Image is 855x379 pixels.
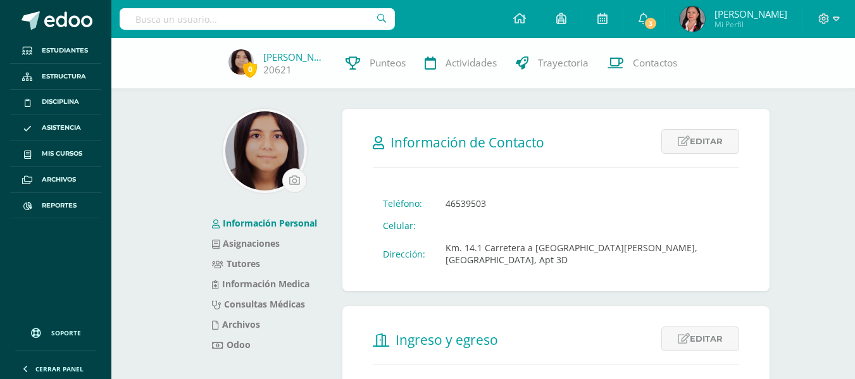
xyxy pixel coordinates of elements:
a: Tutores [212,258,260,270]
a: Información Personal [212,217,317,229]
a: Actividades [415,38,506,89]
a: Odoo [212,339,251,351]
a: Soporte [15,316,96,347]
a: Estructura [10,64,101,90]
span: 0 [243,61,257,77]
a: Trayectoria [506,38,598,89]
a: Archivos [10,167,101,193]
span: Estudiantes [42,46,88,56]
img: 8a475344dd9c41d61981be5d0030abd5.png [225,111,304,190]
a: [PERSON_NAME] [263,51,327,63]
span: Punteos [370,56,406,70]
a: Editar [661,129,739,154]
span: Cerrar panel [35,364,84,373]
span: Disciplina [42,97,79,107]
a: Disciplina [10,90,101,116]
a: Contactos [598,38,687,89]
a: Punteos [336,38,415,89]
span: Estructura [42,71,86,82]
span: Ingreso y egreso [396,331,498,349]
a: Reportes [10,193,101,219]
span: [PERSON_NAME] [715,8,787,20]
td: Km. 14.1 Carretera a [GEOGRAPHIC_DATA][PERSON_NAME], [GEOGRAPHIC_DATA], Apt 3D [435,237,739,271]
a: Mis cursos [10,141,101,167]
a: 20621 [263,63,292,77]
span: 3 [644,16,658,30]
a: Asignaciones [212,237,280,249]
span: Asistencia [42,123,81,133]
td: Teléfono: [373,192,435,214]
span: Actividades [446,56,497,70]
a: Editar [661,326,739,351]
input: Busca un usuario... [120,8,395,30]
td: 46539503 [435,192,739,214]
span: Soporte [51,328,81,337]
span: Trayectoria [538,56,589,70]
td: Dirección: [373,237,435,271]
a: Estudiantes [10,38,101,64]
a: Archivos [212,318,260,330]
img: ae913efbf1454e2e2fe0fc6a8a590502.png [228,49,254,75]
a: Consultas Médicas [212,298,305,310]
span: Archivos [42,175,76,185]
span: Mis cursos [42,149,82,159]
span: Información de Contacto [390,134,544,151]
span: Mi Perfil [715,19,787,30]
span: Reportes [42,201,77,211]
a: Información Medica [212,278,309,290]
img: 316256233fc5d05bd520c6ab6e96bb4a.png [680,6,705,32]
td: Celular: [373,214,435,237]
span: Contactos [633,56,677,70]
a: Asistencia [10,115,101,141]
